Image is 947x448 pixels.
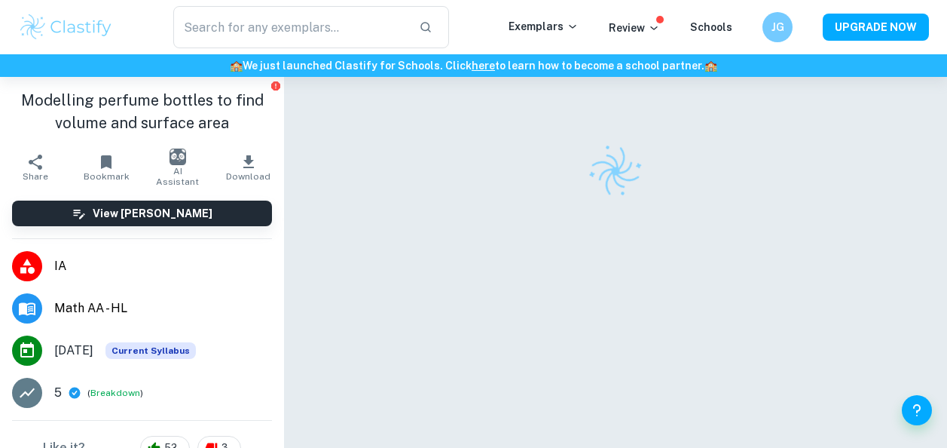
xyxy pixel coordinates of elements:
[54,257,272,275] span: IA
[769,19,787,35] h6: JG
[226,171,270,182] span: Download
[902,395,932,425] button: Help and Feedback
[704,60,717,72] span: 🏫
[54,342,93,360] span: [DATE]
[762,12,793,42] button: JG
[93,205,212,222] h6: View [PERSON_NAME]
[823,14,929,41] button: UPGRADE NOW
[609,20,660,36] p: Review
[690,21,732,33] a: Schools
[84,171,130,182] span: Bookmark
[509,18,579,35] p: Exemplars
[151,166,204,187] span: AI Assistant
[170,149,186,165] img: AI Assistant
[142,146,213,189] button: AI Assistant
[54,299,272,318] span: Math AA - HL
[23,171,48,182] span: Share
[3,57,944,74] h6: We just launched Clastify for Schools. Click to learn how to become a school partner.
[579,135,652,207] img: Clastify logo
[105,342,196,359] div: This exemplar is based on the current syllabus. Feel free to refer to it for inspiration/ideas wh...
[12,201,272,226] button: View [PERSON_NAME]
[270,80,281,91] button: Report issue
[12,89,272,134] h1: Modelling perfume bottles to find volume and surface area
[105,342,196,359] span: Current Syllabus
[213,146,284,189] button: Download
[472,60,495,72] a: here
[18,12,114,42] img: Clastify logo
[71,146,142,189] button: Bookmark
[87,386,143,400] span: ( )
[90,386,140,400] button: Breakdown
[173,6,408,48] input: Search for any exemplars...
[54,384,62,402] p: 5
[230,60,243,72] span: 🏫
